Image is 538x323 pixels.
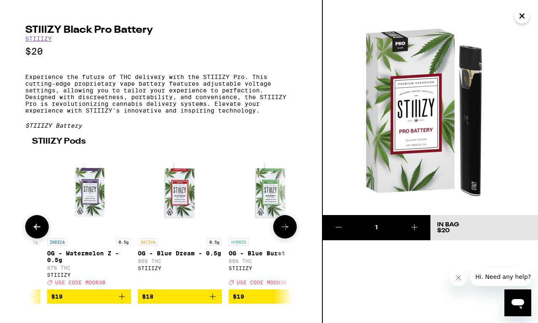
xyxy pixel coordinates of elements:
p: Experience the future of THC delivery with the STIIIZY Pro. This cutting-edge proprietary vape ba... [25,74,297,114]
iframe: Close message [450,269,467,286]
div: STIIIZY [47,272,131,278]
span: $20 [437,228,450,234]
button: In Bag$20 [430,215,538,240]
div: STIIIZY [138,265,222,271]
span: USE CODE MOON30 [237,280,287,285]
span: $19 [51,293,63,300]
span: USE CODE MOON30 [55,280,105,285]
div: In Bag [437,222,459,228]
p: OG - Blue Burst - 0.5g [229,250,313,257]
p: 0.5g [207,238,222,246]
span: $19 [233,293,244,300]
h2: STIIIZY Black Pro Battery [25,25,297,35]
p: $20 [25,46,297,57]
h2: STIIIZY Pods [32,137,290,146]
p: HYBRID [229,238,249,246]
a: Open page for OG - Blue Dream - 0.5g from STIIIZY [138,150,222,289]
p: 0.5g [116,238,131,246]
p: OG - Watermelon Z - 0.5g [47,250,131,263]
div: STIIIZY Battery [25,122,297,129]
div: 1 [355,223,398,232]
p: 0.5g [25,238,40,246]
iframe: Message from company [470,268,531,286]
button: Add to bag [229,289,313,304]
div: STIIIZY [229,265,313,271]
p: 86% THC [138,258,222,264]
p: OG - Blue Dream - 0.5g [138,250,222,257]
p: SATIVA [138,238,158,246]
p: 88% THC [229,258,313,264]
img: STIIIZY - OG - Blue Burst - 0.5g [229,150,313,234]
iframe: Button to launch messaging window [504,289,531,316]
p: INDICA [47,238,67,246]
img: STIIIZY - OG - Blue Dream - 0.5g [138,150,222,234]
img: STIIIZY - OG - Watermelon Z - 0.5g [47,150,131,234]
a: STIIIZY [25,35,52,42]
button: Close [514,8,530,24]
button: Add to bag [47,289,131,304]
a: Open page for OG - Blue Burst - 0.5g from STIIIZY [229,150,313,289]
button: Add to bag [138,289,222,304]
span: $18 [142,293,153,300]
a: Open page for OG - Watermelon Z - 0.5g from STIIIZY [47,150,131,289]
p: 87% THC [47,265,131,270]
